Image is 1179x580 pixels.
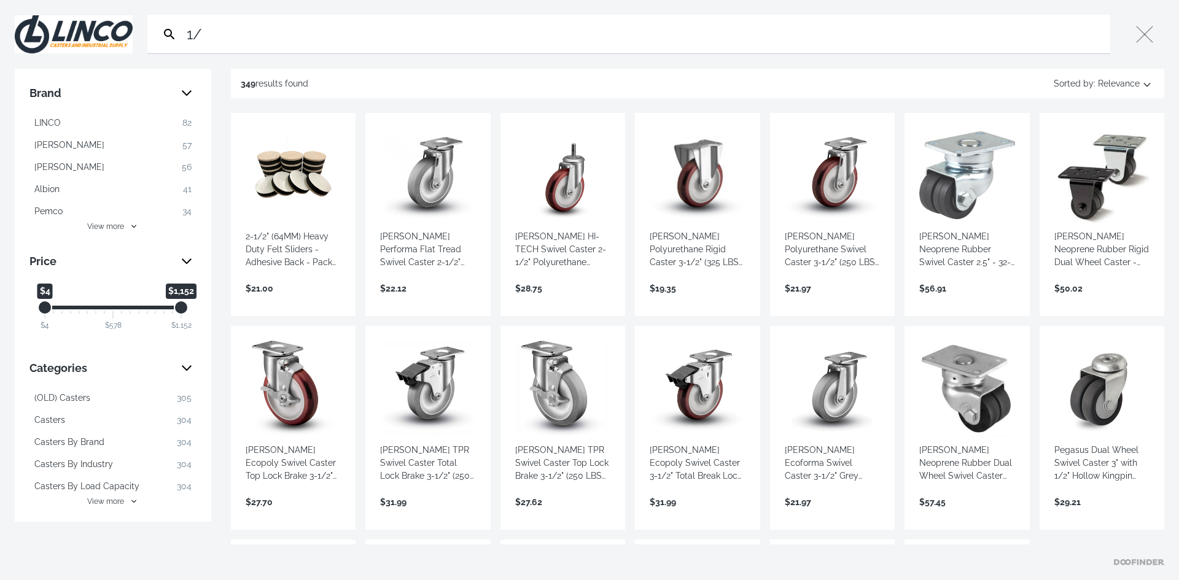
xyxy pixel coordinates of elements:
[37,300,52,315] div: Minimum Price
[41,320,49,331] div: $4
[29,113,196,133] button: LINCO 82
[29,135,196,155] button: [PERSON_NAME] 57
[162,27,177,42] svg: Search
[34,392,90,404] span: (OLD) Casters
[174,300,189,315] div: Maximum Price
[1098,74,1140,93] span: Relevance
[183,183,192,196] span: 41
[29,496,196,507] button: View more
[29,157,196,177] button: [PERSON_NAME] 56
[34,458,113,471] span: Casters By Industry
[182,139,192,152] span: 57
[184,15,1105,53] input: Search…
[182,205,192,218] span: 34
[1125,15,1164,54] button: Close
[29,201,196,221] button: Pemco 34
[29,388,196,408] button: (OLD) Casters 305
[34,183,60,196] span: Albion
[34,117,61,130] span: LINCO
[29,410,196,430] button: Casters 304
[29,432,196,452] button: Casters By Brand 304
[105,320,122,331] div: $578
[177,458,192,471] span: 304
[177,392,192,404] span: 305
[87,221,124,232] span: View more
[177,436,192,449] span: 304
[29,252,172,271] span: Price
[1114,559,1164,565] a: Doofinder home page
[15,15,133,53] img: Close
[182,117,192,130] span: 82
[34,205,63,218] span: Pemco
[177,480,192,493] span: 304
[34,414,65,427] span: Casters
[241,79,255,88] strong: 349
[34,139,104,152] span: [PERSON_NAME]
[182,161,192,174] span: 56
[1140,76,1154,91] svg: Sort
[177,414,192,427] span: 304
[171,320,192,331] div: $1,152
[87,496,124,507] span: View more
[241,74,308,93] div: results found
[34,480,139,493] span: Casters By Load Capacity
[34,436,104,449] span: Casters By Brand
[34,161,104,174] span: [PERSON_NAME]
[1051,74,1154,93] button: Sorted by:Relevance Sort
[29,476,196,496] button: Casters By Load Capacity 304
[29,83,172,103] span: Brand
[29,454,196,474] button: Casters By Industry 304
[29,221,196,232] button: View more
[29,179,196,199] button: Albion 41
[29,358,172,378] span: Categories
